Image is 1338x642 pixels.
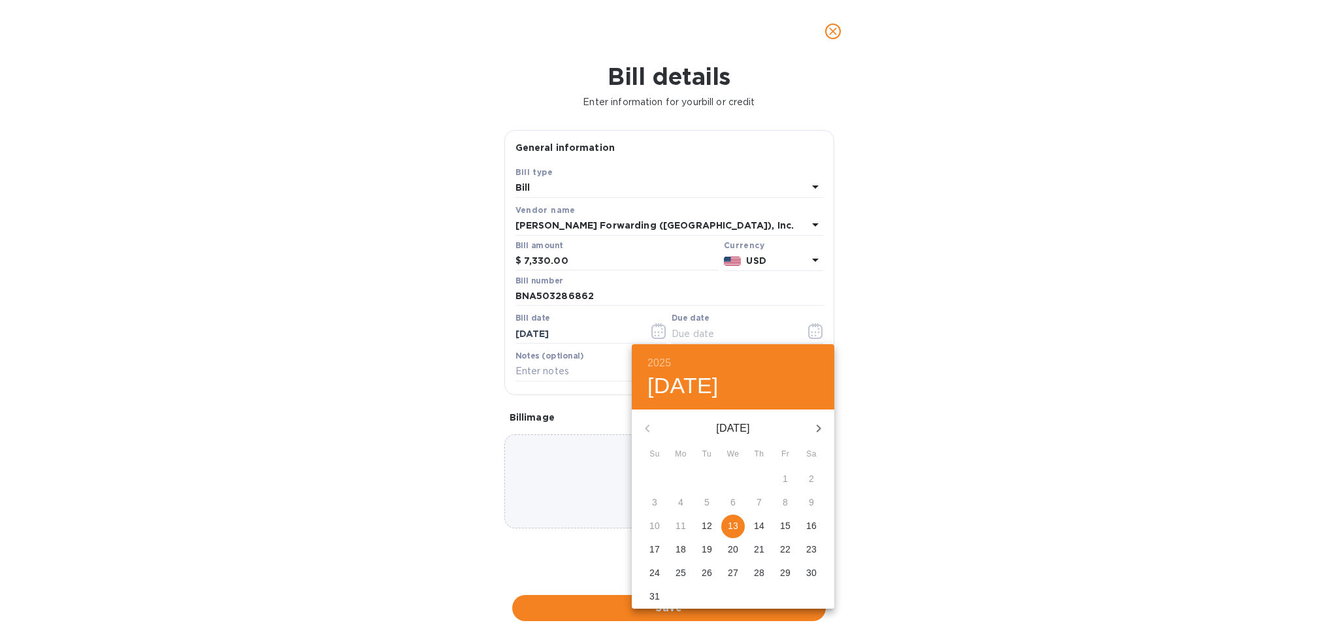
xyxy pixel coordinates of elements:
span: Mo [669,448,693,461]
p: 29 [780,566,791,579]
p: 19 [702,543,712,556]
p: 28 [754,566,764,579]
p: 17 [649,543,660,556]
p: 30 [806,566,817,579]
button: 23 [800,538,823,562]
button: 18 [669,538,693,562]
button: 14 [747,515,771,538]
button: 21 [747,538,771,562]
button: 16 [800,515,823,538]
p: 24 [649,566,660,579]
p: 22 [780,543,791,556]
p: 25 [676,566,686,579]
p: 27 [728,566,738,579]
button: 15 [774,515,797,538]
button: 28 [747,562,771,585]
button: 30 [800,562,823,585]
p: [DATE] [663,421,803,436]
button: 20 [721,538,745,562]
button: 2025 [647,354,671,372]
p: 14 [754,519,764,532]
p: 13 [728,519,738,532]
span: Fr [774,448,797,461]
p: 18 [676,543,686,556]
span: We [721,448,745,461]
button: 24 [643,562,666,585]
button: 25 [669,562,693,585]
button: 31 [643,585,666,609]
p: 23 [806,543,817,556]
span: Su [643,448,666,461]
p: 31 [649,590,660,603]
p: 15 [780,519,791,532]
span: Sa [800,448,823,461]
button: 26 [695,562,719,585]
button: 22 [774,538,797,562]
span: Th [747,448,771,461]
p: 26 [702,566,712,579]
button: 27 [721,562,745,585]
button: [DATE] [647,372,719,400]
button: 29 [774,562,797,585]
span: Tu [695,448,719,461]
p: 21 [754,543,764,556]
button: 12 [695,515,719,538]
p: 16 [806,519,817,532]
p: 20 [728,543,738,556]
button: 13 [721,515,745,538]
button: 19 [695,538,719,562]
p: 12 [702,519,712,532]
button: 17 [643,538,666,562]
